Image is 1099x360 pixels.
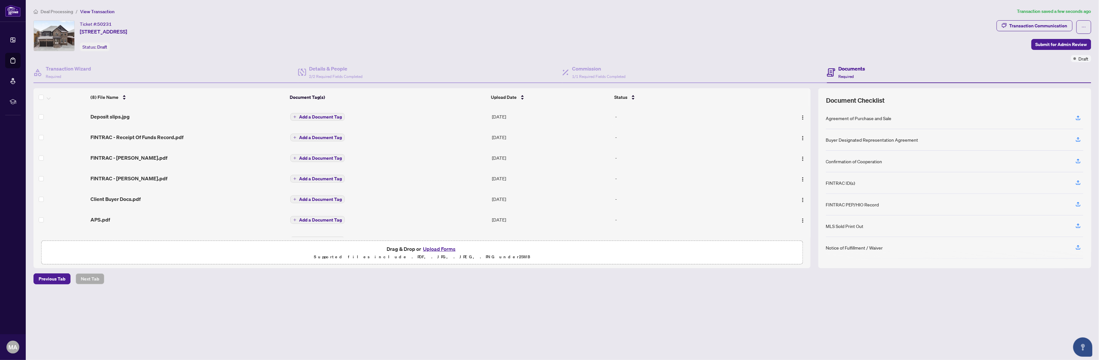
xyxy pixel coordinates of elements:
article: Transaction saved a few seconds ago [1017,8,1091,15]
span: Add a Document Tag [299,135,342,140]
button: Open asap [1073,337,1093,357]
img: Logo [800,156,805,161]
div: FINTRAC PEP/HIO Record [826,201,879,208]
div: - [615,175,765,182]
img: logo [5,5,21,17]
button: Logo [798,235,808,245]
span: plus [293,115,296,118]
img: IMG-S12023347_1.jpg [34,21,74,51]
span: FINTRAC - Receipt Of Funds Record.pdf [90,133,183,141]
td: [DATE] [489,168,613,189]
span: 1/1 Required Fields Completed [572,74,625,79]
button: Logo [798,173,808,184]
td: [DATE] [489,127,613,147]
span: FINTRAC - [PERSON_NAME].pdf [90,154,167,162]
span: Drag & Drop orUpload FormsSupported files include .PDF, .JPG, .JPEG, .PNG under25MB [42,241,803,265]
img: Logo [800,197,805,203]
th: (8) File Name [88,88,287,106]
div: MLS Sold Print Out [826,223,864,230]
div: Notice of Fulfillment / Waiver [826,244,883,251]
span: Required [839,74,854,79]
button: Upload Forms [421,245,457,253]
img: Logo [800,115,805,120]
button: Add a Document Tag [290,175,345,183]
span: Add a Document Tag [299,115,342,119]
span: Deal Processing [41,9,73,14]
span: Submit for Admin Review [1036,39,1087,50]
span: Status [614,94,627,101]
button: Logo [798,153,808,163]
button: Logo [798,214,808,225]
span: Add a Document Tag [299,156,342,160]
div: Buyer Designated Representation Agreement [826,136,918,143]
span: Drag & Drop or [387,245,457,253]
div: Status: [80,43,110,51]
button: Previous Tab [33,273,70,284]
span: 50231 [97,21,112,27]
th: Document Tag(s) [287,88,488,106]
div: - [615,154,765,161]
span: (8) File Name [90,94,118,101]
span: Required [46,74,61,79]
span: FINTRAC - [PERSON_NAME].pdf [90,175,167,182]
div: - [615,216,765,223]
button: Add a Document Tag [290,134,345,141]
span: Add a Document Tag [299,197,342,202]
div: Confirmation of Cooperation [826,158,882,165]
li: / [76,8,78,15]
h4: Commission [572,65,625,72]
span: home [33,9,38,14]
button: Add a Document Tag [290,133,345,142]
span: Draft [1079,55,1089,62]
button: Logo [798,194,808,204]
span: plus [293,218,296,222]
td: [DATE] [489,106,613,127]
button: Logo [798,132,808,142]
button: Logo [798,111,808,122]
span: Client Buyer Docs.pdf [90,195,141,203]
h4: Documents [839,65,865,72]
span: MA [8,343,17,352]
div: Transaction Communication [1010,21,1067,31]
span: [STREET_ADDRESS] [80,28,127,35]
span: View Transaction [80,9,115,14]
td: [DATE] [489,189,613,209]
button: Add a Document Tag [290,175,345,183]
span: ellipsis [1082,25,1086,29]
div: Agreement of Purchase and Sale [826,115,892,122]
button: Add a Document Tag [290,113,345,121]
span: Document Checklist [826,96,885,105]
span: plus [293,156,296,160]
img: Logo [800,136,805,141]
div: - [615,113,765,120]
span: Monarch Sold Listing.pdf [90,236,149,244]
button: Add a Document Tag [290,154,345,162]
span: plus [293,198,296,201]
p: Supported files include .PDF, .JPG, .JPEG, .PNG under 25 MB [45,253,799,261]
th: Status [612,88,766,106]
span: Deposit slips.jpg [90,113,130,120]
div: - [615,195,765,203]
div: FINTRAC ID(s) [826,179,855,186]
button: Submit for Admin Review [1031,39,1091,50]
div: - [615,237,765,244]
span: 2/2 Required Fields Completed [309,74,363,79]
img: Logo [800,218,805,223]
span: plus [293,136,296,139]
span: Add a Document Tag [299,176,342,181]
span: plus [293,177,296,180]
button: Add a Document Tag [290,216,345,224]
button: Add a Document Tag [290,195,345,203]
span: Draft [97,44,107,50]
td: [DATE] [489,230,613,251]
h4: Details & People [309,65,363,72]
img: Logo [800,177,805,182]
span: APS.pdf [90,216,110,223]
td: [DATE] [489,147,613,168]
span: Previous Tab [39,274,65,284]
button: Transaction Communication [997,20,1073,31]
